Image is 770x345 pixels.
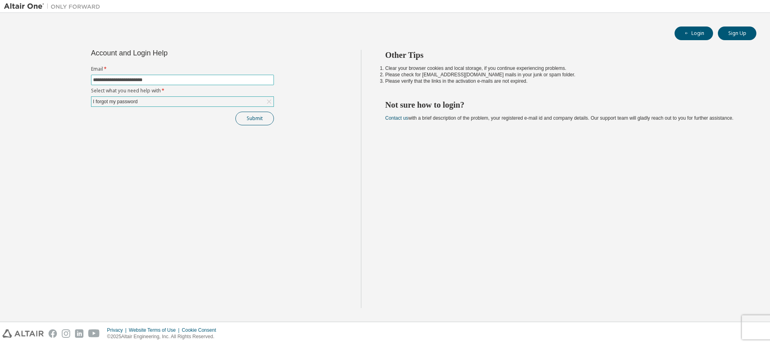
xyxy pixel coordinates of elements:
button: Login [675,27,713,40]
div: Privacy [107,327,129,333]
li: Please verify that the links in the activation e-mails are not expired. [385,78,742,84]
div: I forgot my password [91,97,274,106]
img: youtube.svg [88,329,100,338]
img: linkedin.svg [75,329,83,338]
div: Account and Login Help [91,50,237,56]
img: instagram.svg [62,329,70,338]
h2: Not sure how to login? [385,100,742,110]
span: with a brief description of the problem, your registered e-mail id and company details. Our suppo... [385,115,734,121]
div: Cookie Consent [182,327,221,333]
img: altair_logo.svg [2,329,44,338]
img: Altair One [4,2,104,10]
h2: Other Tips [385,50,742,60]
button: Submit [235,112,274,125]
p: © 2025 Altair Engineering, Inc. All Rights Reserved. [107,333,221,340]
img: facebook.svg [49,329,57,338]
label: Email [91,66,274,72]
label: Select what you need help with [91,88,274,94]
div: Website Terms of Use [129,327,182,333]
a: Contact us [385,115,408,121]
li: Please check for [EMAIL_ADDRESS][DOMAIN_NAME] mails in your junk or spam folder. [385,71,742,78]
div: I forgot my password [92,97,139,106]
li: Clear your browser cookies and local storage, if you continue experiencing problems. [385,65,742,71]
button: Sign Up [718,27,756,40]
